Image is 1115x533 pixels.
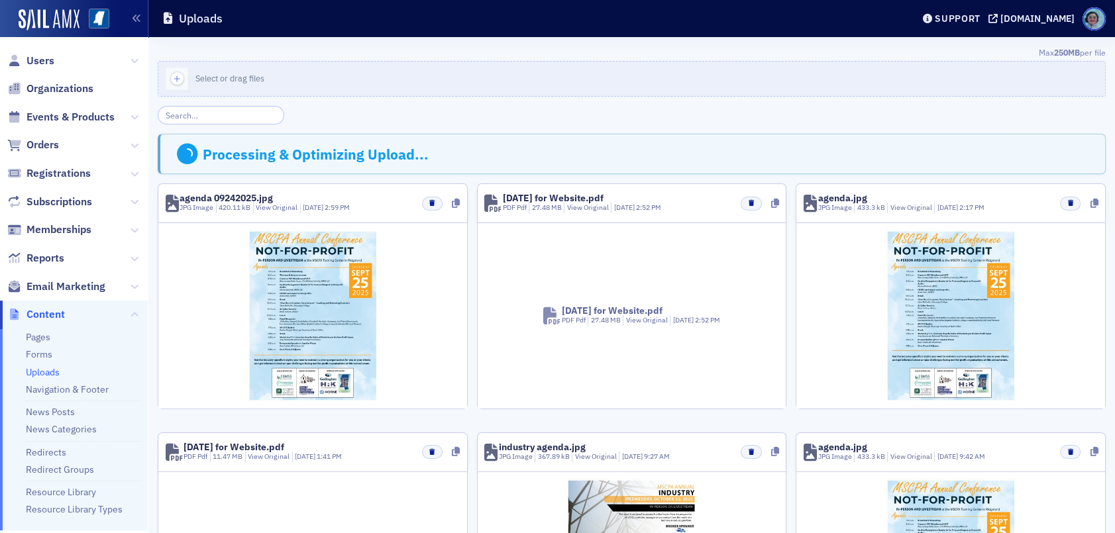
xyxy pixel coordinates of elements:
div: Processing & Optimizing Upload... [203,146,429,163]
span: Orders [27,138,59,152]
img: SailAMX [19,9,80,30]
a: View Original [248,452,290,461]
span: [DATE] [303,203,325,212]
div: 433.3 kB [854,203,885,213]
div: [DATE] for Website.pdf [562,306,663,315]
a: Redirects [26,446,66,458]
a: Forms [26,348,52,360]
span: Subscriptions [27,195,92,209]
div: JPG Image [499,452,533,462]
div: agenda.jpg [818,442,867,452]
a: Resource Library [26,486,96,498]
span: Registrations [27,166,91,181]
div: 11.47 MB [210,452,243,462]
a: Users [7,54,54,68]
span: [DATE] [622,452,644,461]
button: [DOMAIN_NAME] [988,14,1079,23]
a: View Original [626,315,668,324]
a: Resource Library Types [26,503,123,515]
div: JPG Image [818,203,852,213]
div: Support [935,13,981,24]
div: PDF Pdf [562,315,586,326]
span: Reports [27,251,64,266]
a: Content [7,307,65,322]
span: Profile [1083,7,1106,30]
span: Events & Products [27,110,115,124]
div: [DATE] for Website.pdf [503,193,604,203]
a: Navigation & Footer [26,383,109,395]
span: 2:17 PM [959,203,984,212]
a: Memberships [7,222,91,237]
input: Search… [158,106,284,124]
span: Users [27,54,54,68]
div: industry agenda.jpg [499,442,586,452]
div: [DOMAIN_NAME] [1000,13,1075,24]
a: News Posts [26,406,75,418]
div: Max per file [158,46,1106,61]
img: SailAMX [89,9,109,29]
span: 9:42 AM [959,452,985,461]
h1: Uploads [179,11,223,26]
span: [DATE] [673,315,695,324]
span: [DATE] [614,203,636,212]
span: Content [27,307,65,322]
span: [DATE] [295,452,317,461]
span: 2:52 PM [695,315,720,324]
a: Redirect Groups [26,463,94,475]
div: JPG Image [180,203,213,213]
span: Memberships [27,222,91,237]
a: Orders [7,138,59,152]
span: Email Marketing [27,279,105,294]
div: [DATE] for Website.pdf [184,442,284,452]
div: agenda 09242025.jpg [180,193,273,203]
div: 27.48 MB [588,315,621,326]
div: PDF Pdf [503,203,527,213]
span: 1:41 PM [317,452,342,461]
a: Reports [7,251,64,266]
a: Uploads [26,366,60,378]
div: 420.11 kB [216,203,251,213]
a: Organizations [7,81,93,96]
a: Registrations [7,166,91,181]
div: 433.3 kB [854,452,885,462]
a: View Homepage [80,9,109,31]
a: Subscriptions [7,195,92,209]
span: [DATE] [937,203,959,212]
a: Events & Products [7,110,115,124]
span: 2:59 PM [325,203,350,212]
button: Select or drag files [158,61,1106,97]
div: 367.89 kB [535,452,570,462]
div: JPG Image [818,452,852,462]
a: Pages [26,331,50,343]
span: 250MB [1054,47,1080,58]
span: 2:52 PM [636,203,661,212]
a: View Original [256,203,297,212]
span: Organizations [27,81,93,96]
a: View Original [567,203,609,212]
div: agenda.jpg [818,193,867,203]
span: Select or drag files [195,73,264,83]
div: 27.48 MB [529,203,562,213]
a: View Original [890,203,932,212]
span: [DATE] [937,452,959,461]
span: 9:27 AM [644,452,670,461]
a: News Categories [26,423,97,435]
a: Email Marketing [7,279,105,294]
a: View Original [890,452,932,461]
a: View Original [575,452,617,461]
div: PDF Pdf [184,452,207,462]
